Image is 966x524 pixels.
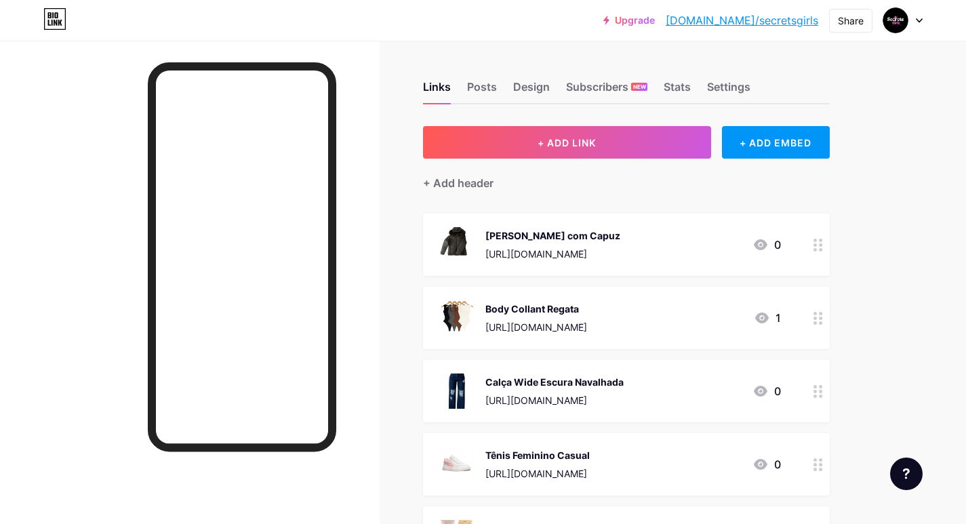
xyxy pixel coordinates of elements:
[566,79,647,103] div: Subscribers
[752,237,781,253] div: 0
[666,12,818,28] a: [DOMAIN_NAME]/secretsgirls
[423,79,451,103] div: Links
[439,447,475,482] img: Tênis Feminino Casual
[707,79,750,103] div: Settings
[485,302,587,316] div: Body Collant Regata
[485,320,587,334] div: [URL][DOMAIN_NAME]
[485,393,624,407] div: [URL][DOMAIN_NAME]
[664,79,691,103] div: Stats
[603,15,655,26] a: Upgrade
[485,247,620,261] div: [URL][DOMAIN_NAME]
[752,383,781,399] div: 0
[838,14,864,28] div: Share
[439,227,475,262] img: Jaqueta Puffer com Capuz
[752,456,781,472] div: 0
[485,375,624,389] div: Calça Wide Escura Navalhada
[633,83,646,91] span: NEW
[722,126,830,159] div: + ADD EMBED
[439,300,475,336] img: Body Collant Regata
[538,137,596,148] span: + ADD LINK
[423,126,711,159] button: + ADD LINK
[485,448,590,462] div: Tênis Feminino Casual
[467,79,497,103] div: Posts
[423,175,494,191] div: + Add header
[485,228,620,243] div: [PERSON_NAME] com Capuz
[754,310,781,326] div: 1
[485,466,590,481] div: [URL][DOMAIN_NAME]
[883,7,908,33] img: secretsgirls
[439,374,475,409] img: Calça Wide Escura Navalhada
[513,79,550,103] div: Design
